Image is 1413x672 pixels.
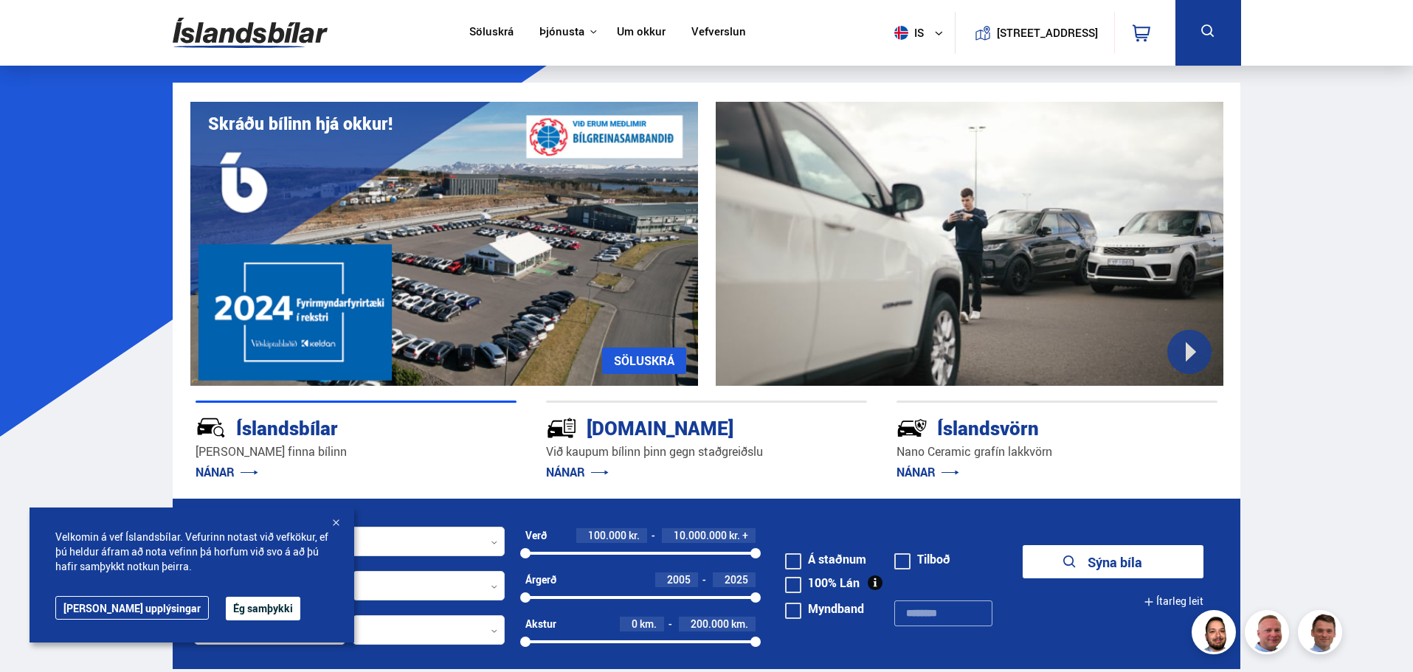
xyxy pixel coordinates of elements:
img: eKx6w-_Home_640_.png [190,102,698,386]
p: Við kaupum bílinn þinn gegn staðgreiðslu [546,443,867,460]
span: 100.000 [588,528,626,542]
a: SÖLUSKRÁ [602,347,686,374]
img: nhp88E3Fdnt1Opn2.png [1194,612,1238,657]
span: 200.000 [691,617,729,631]
button: Ítarleg leit [1144,585,1203,618]
img: G0Ugv5HjCgRt.svg [173,9,328,57]
div: [DOMAIN_NAME] [546,414,815,440]
div: Árgerð [525,574,556,586]
span: + [742,530,748,541]
span: km. [731,618,748,630]
p: Nano Ceramic grafín lakkvörn [896,443,1217,460]
div: Verð [525,530,547,541]
span: 2005 [667,572,691,586]
span: 0 [632,617,638,631]
span: is [888,26,925,40]
a: Söluskrá [469,25,514,41]
a: NÁNAR [546,464,609,480]
img: FbJEzSuNWCJXmdc-.webp [1300,612,1344,657]
button: Þjónusta [539,25,584,39]
button: Ég samþykki [226,597,300,620]
a: NÁNAR [196,464,258,480]
label: 100% Lán [785,577,860,589]
div: Akstur [525,618,556,630]
button: is [888,11,955,55]
span: km. [640,618,657,630]
span: 2025 [725,572,748,586]
label: Á staðnum [785,553,866,565]
span: kr. [629,530,640,541]
label: Tilboð [894,553,950,565]
button: Sýna bíla [1023,545,1203,578]
img: svg+xml;base64,PHN2ZyB4bWxucz0iaHR0cDovL3d3dy53My5vcmcvMjAwMC9zdmciIHdpZHRoPSI1MTIiIGhlaWdodD0iNT... [894,26,908,40]
a: [STREET_ADDRESS] [963,12,1106,54]
a: Um okkur [617,25,666,41]
button: [STREET_ADDRESS] [1003,27,1093,39]
a: Vefverslun [691,25,746,41]
img: tr5P-W3DuiFaO7aO.svg [546,412,577,443]
span: kr. [729,530,740,541]
img: siFngHWaQ9KaOqBr.png [1247,612,1291,657]
div: Íslandsvörn [896,414,1165,440]
img: JRvxyua_JYH6wB4c.svg [196,412,227,443]
div: Íslandsbílar [196,414,464,440]
a: [PERSON_NAME] upplýsingar [55,596,209,620]
span: 10.000.000 [674,528,727,542]
img: -Svtn6bYgwAsiwNX.svg [896,412,927,443]
p: [PERSON_NAME] finna bílinn [196,443,517,460]
h1: Skráðu bílinn hjá okkur! [208,114,393,134]
span: Velkomin á vef Íslandsbílar. Vefurinn notast við vefkökur, ef þú heldur áfram að nota vefinn þá h... [55,530,328,574]
label: Myndband [785,603,864,614]
a: NÁNAR [896,464,959,480]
